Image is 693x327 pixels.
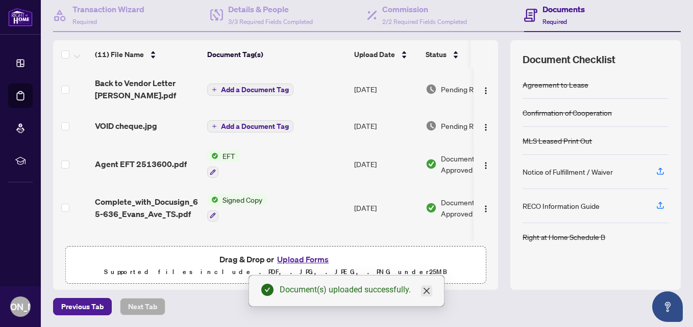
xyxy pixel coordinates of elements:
[422,40,508,69] th: Status
[221,86,289,93] span: Add a Document Tag
[218,194,266,205] span: Signed Copy
[478,118,494,134] button: Logo
[421,285,432,296] a: Close
[482,87,490,95] img: Logo
[482,123,490,131] img: Logo
[426,49,447,60] span: Status
[426,84,437,95] img: Document Status
[280,284,432,296] div: Document(s) uploaded successfully.
[207,150,239,178] button: Status IconEFT
[523,166,613,177] div: Notice of Fulfillment / Waiver
[207,194,266,222] button: Status IconSigned Copy
[423,287,431,295] span: close
[228,3,313,15] h4: Details & People
[441,153,504,175] span: Document Approved
[350,230,422,270] td: [DATE]
[523,79,588,90] div: Agreement to Lease
[350,142,422,186] td: [DATE]
[482,161,490,170] img: Logo
[219,253,332,266] span: Drag & Drop or
[482,205,490,213] img: Logo
[426,158,437,170] img: Document Status
[95,238,199,262] span: [STREET_ADDRESS][PERSON_NAME] TS.pdf
[95,158,187,170] span: Agent EFT 2513600.pdf
[426,202,437,213] img: Document Status
[207,84,293,96] button: Add a Document Tag
[350,40,422,69] th: Upload Date
[441,120,492,131] span: Pending Review
[350,186,422,230] td: [DATE]
[523,231,605,242] div: Right at Home Schedule B
[478,81,494,97] button: Logo
[91,40,203,69] th: (11) File Name
[441,84,492,95] span: Pending Review
[228,18,313,25] span: 3/3 Required Fields Completed
[61,298,104,315] span: Previous Tab
[542,3,585,15] h4: Documents
[203,40,350,69] th: Document Tag(s)
[212,87,217,92] span: plus
[354,49,395,60] span: Upload Date
[382,18,467,25] span: 2/2 Required Fields Completed
[382,3,467,15] h4: Commission
[652,291,683,322] button: Open asap
[207,194,218,205] img: Status Icon
[350,110,422,142] td: [DATE]
[95,49,144,60] span: (11) File Name
[478,200,494,216] button: Logo
[426,120,437,131] img: Document Status
[523,200,600,211] div: RECO Information Guide
[8,8,33,26] img: logo
[120,298,165,315] button: Next Tab
[523,107,612,118] div: Confirmation of Cooperation
[212,124,217,129] span: plus
[478,156,494,172] button: Logo
[72,266,479,278] p: Supported files include .PDF, .JPG, .JPEG, .PNG under 25 MB
[261,284,274,296] span: check-circle
[95,196,199,220] span: Complete_with_Docusign_65-636_Evans_Ave_TS.pdf
[95,77,199,101] span: Back to Vendor Letter [PERSON_NAME].pdf
[95,120,157,132] span: VOID cheque.jpg
[523,135,592,146] div: MLS Leased Print Out
[221,123,289,130] span: Add a Document Tag
[523,52,615,67] span: Document Checklist
[274,253,332,266] button: Upload Forms
[72,18,97,25] span: Required
[542,18,567,25] span: Required
[207,120,293,132] button: Add a Document Tag
[72,3,144,15] h4: Transaction Wizard
[218,150,239,161] span: EFT
[207,150,218,161] img: Status Icon
[66,247,485,284] span: Drag & Drop orUpload FormsSupported files include .PDF, .JPG, .JPEG, .PNG under25MB
[207,83,293,96] button: Add a Document Tag
[350,69,422,110] td: [DATE]
[53,298,112,315] button: Previous Tab
[441,197,504,219] span: Document Approved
